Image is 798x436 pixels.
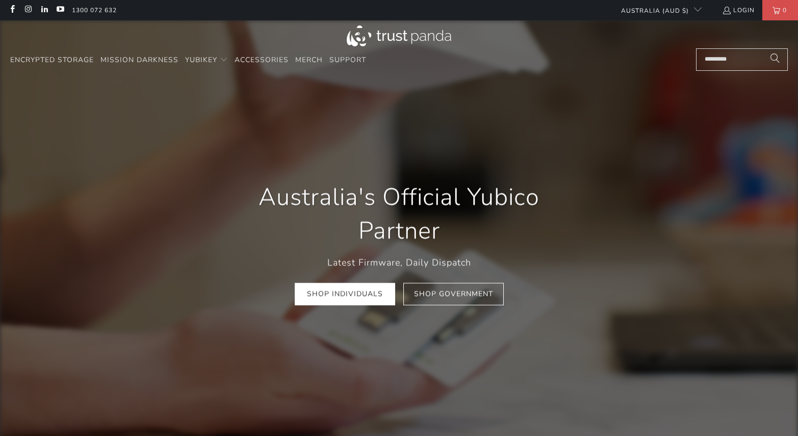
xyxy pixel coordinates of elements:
a: Login [722,5,755,16]
a: Shop Government [403,283,503,306]
span: Support [329,55,366,65]
a: Trust Panda Australia on Facebook [8,6,16,14]
nav: Translation missing: en.navigation.header.main_nav [10,48,366,72]
p: Latest Firmware, Daily Dispatch [230,255,567,270]
input: Search... [696,48,788,71]
a: 1300 072 632 [72,5,117,16]
a: Shop Individuals [294,283,395,306]
a: Merch [295,48,323,72]
img: Trust Panda Australia [347,25,451,46]
a: Accessories [235,48,289,72]
a: Support [329,48,366,72]
span: Encrypted Storage [10,55,94,65]
span: Accessories [235,55,289,65]
span: YubiKey [185,55,217,65]
a: Trust Panda Australia on YouTube [56,6,64,14]
a: Encrypted Storage [10,48,94,72]
a: Mission Darkness [100,48,178,72]
summary: YubiKey [185,48,228,72]
a: Trust Panda Australia on LinkedIn [40,6,48,14]
span: Mission Darkness [100,55,178,65]
button: Search [762,48,788,71]
span: Merch [295,55,323,65]
a: Trust Panda Australia on Instagram [23,6,32,14]
h1: Australia's Official Yubico Partner [230,181,567,248]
